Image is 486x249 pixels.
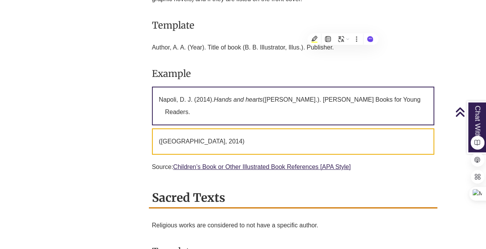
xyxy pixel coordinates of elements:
[152,216,435,235] p: Religious works are considered to not have a specific author.
[214,96,263,103] em: Hands and hearts
[152,16,435,34] h3: Template
[149,188,438,208] h2: Sacred Texts
[455,107,484,117] a: Back to Top
[152,128,435,155] p: ([GEOGRAPHIC_DATA], 2014)
[173,164,351,170] a: Children’s Book or Other Illustrated Book References [APA Style]
[152,87,435,125] p: Napoli, D. J. (2014). ([PERSON_NAME].). [PERSON_NAME] Books for Young Readers.
[152,158,435,176] p: Source:
[152,65,435,83] h3: Example
[152,38,435,57] p: Author, A. A. (Year). Title of book (B. B. Illustrator, Illus.). Publisher.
